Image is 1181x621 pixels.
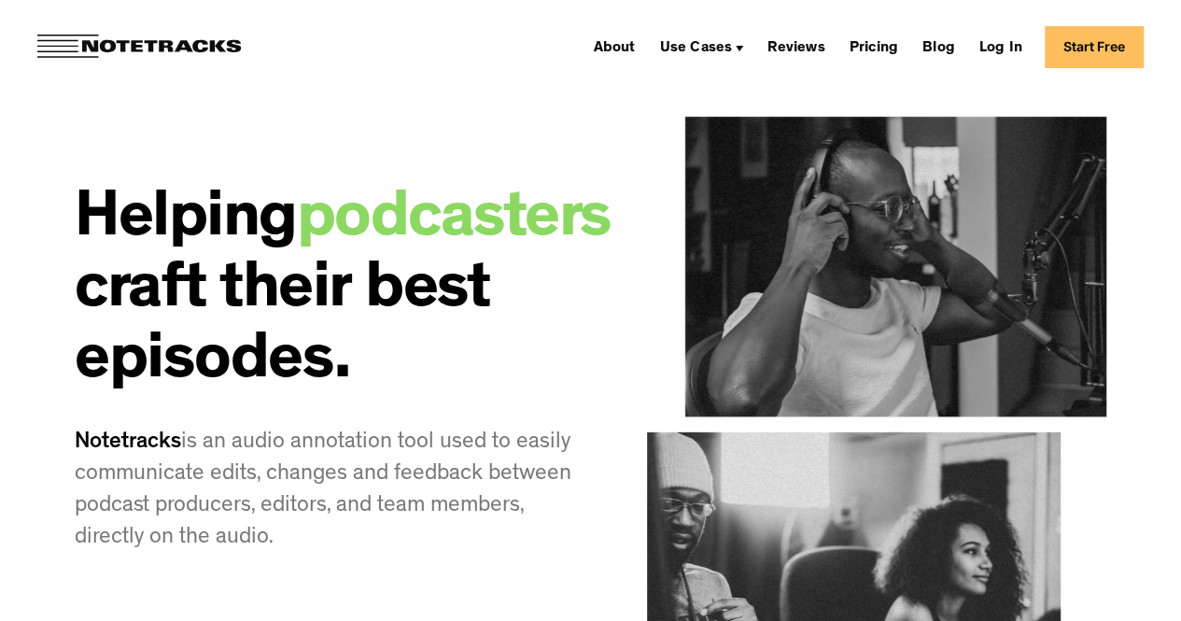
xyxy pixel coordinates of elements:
div: Use Cases [652,32,751,62]
a: Blog [915,32,963,62]
a: Reviews [760,32,832,62]
div: Use Cases [659,41,732,56]
p: is an audio annotation tool used to easily communicate edits, changes and feedback between podcas... [75,428,591,555]
a: Start Free [1045,26,1144,68]
a: About [585,32,642,62]
a: Log In [972,32,1030,62]
a: Pricing [842,32,906,62]
span: Notetracks [75,432,181,455]
h2: Helping craft their best episodes. [75,187,591,400]
span: podcasters [297,190,612,255]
